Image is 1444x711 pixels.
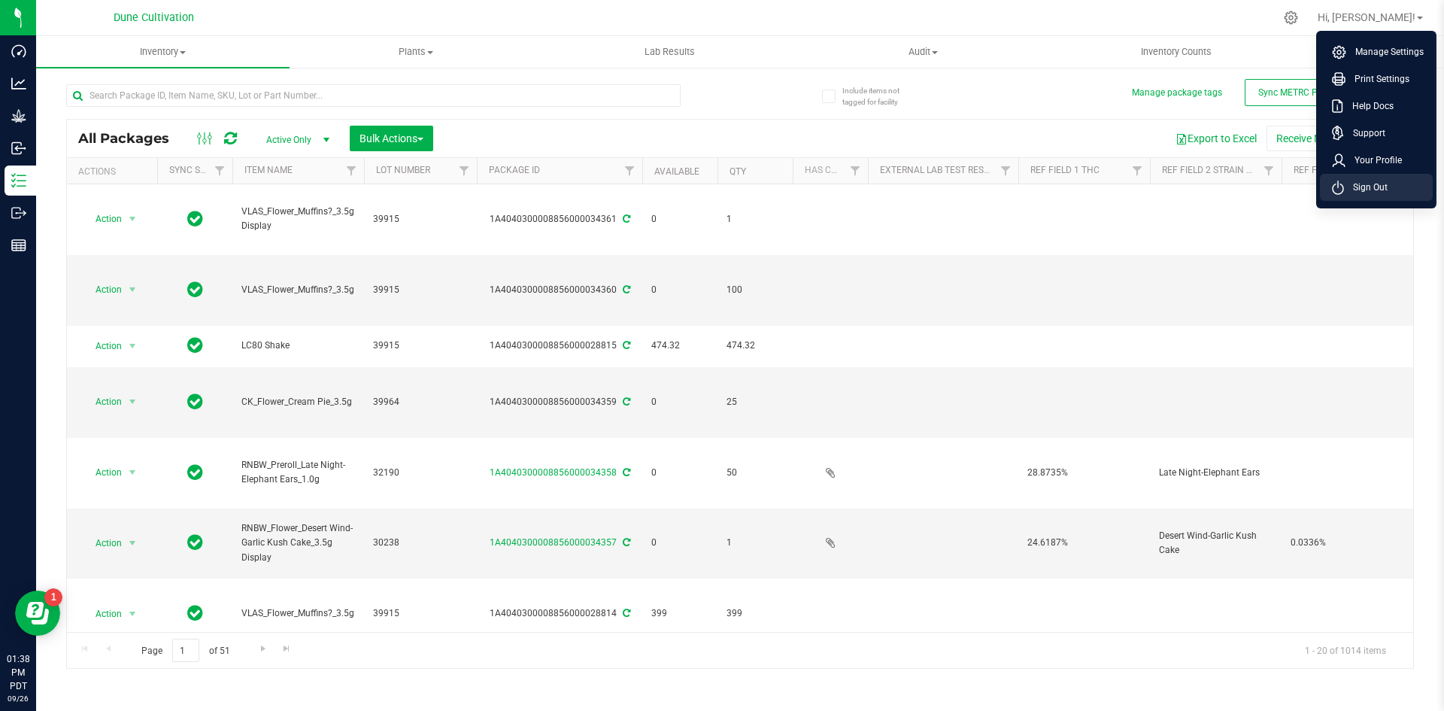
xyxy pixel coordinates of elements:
button: Receive Non-Cannabis [1267,126,1391,151]
input: Search Package ID, Item Name, SKU, Lot or Part Number... [66,84,681,107]
span: select [123,462,142,483]
span: 24.6187% [1027,536,1141,550]
span: Sync from Compliance System [620,397,630,407]
span: Inventory [36,45,290,59]
a: Inventory Counts [1050,36,1303,68]
div: Actions [78,166,151,177]
a: Ref Field 1 THC [1030,165,1100,175]
span: VLAS_Flower_Muffins?_3.5g Display [241,205,355,233]
span: In Sync [187,279,203,300]
a: Lab Results [543,36,796,68]
a: Inventory [36,36,290,68]
span: Manage Settings [1346,44,1424,59]
span: Support [1344,126,1385,141]
span: 474.32 [727,339,784,353]
a: Ref Field 2 Strain Name [1162,165,1272,175]
span: Sync from Compliance System [620,467,630,478]
span: 39915 [373,606,468,621]
span: Sign Out [1344,180,1388,195]
span: Late Night-Elephant Ears [1159,466,1273,480]
a: Filter [843,158,868,184]
span: Desert Wind-Garlic Kush Cake [1159,529,1273,558]
span: Sync METRC Packages [1258,87,1351,98]
span: 0 [651,466,708,480]
span: Sync from Compliance System [620,340,630,351]
inline-svg: Dashboard [11,44,26,59]
div: 1A4040300008856000028814 [475,606,645,621]
span: select [123,533,142,554]
span: Action [82,533,123,554]
span: VLAS_Flower_Muffins?_3.5g [241,606,355,621]
span: Include items not tagged for facility [842,85,918,108]
span: select [123,208,142,229]
a: Filter [1125,158,1150,184]
span: 0 [651,283,708,297]
div: 1A4040300008856000034360 [475,283,645,297]
a: Audit [796,36,1050,68]
a: Go to the last page [276,639,298,659]
span: Lab Results [624,45,715,59]
span: Audit [797,45,1049,59]
span: 1 [727,536,784,550]
inline-svg: Analytics [11,76,26,91]
span: Hi, [PERSON_NAME]! [1318,11,1415,23]
a: Ref Field 3 CBD [1294,165,1362,175]
a: Plants [290,36,543,68]
inline-svg: Inbound [11,141,26,156]
button: Bulk Actions [350,126,433,151]
a: Filter [1257,158,1282,184]
div: 1A4040300008856000034359 [475,395,645,409]
a: Filter [452,158,477,184]
span: LC80 Shake [241,339,355,353]
th: Has COA [793,158,868,184]
span: Sync from Compliance System [620,608,630,618]
span: 100 [727,283,784,297]
a: External Lab Test Result [880,165,998,175]
span: 39964 [373,395,468,409]
span: Action [82,208,123,229]
button: Sync METRC Packages [1245,79,1365,106]
span: Action [82,391,123,412]
a: 1A4040300008856000034358 [490,467,617,478]
span: Action [82,462,123,483]
span: Sync from Compliance System [620,537,630,548]
a: Filter [208,158,232,184]
span: 1 - 20 of 1014 items [1293,639,1398,661]
span: In Sync [187,335,203,356]
span: 39915 [373,212,468,226]
a: Item Name [244,165,293,175]
span: In Sync [187,208,203,229]
span: VLAS_Flower_Muffins?_3.5g [241,283,355,297]
span: 399 [651,606,708,621]
inline-svg: Outbound [11,205,26,220]
span: Page of 51 [129,639,242,662]
inline-svg: Inventory [11,173,26,188]
span: In Sync [187,603,203,624]
span: 39915 [373,339,468,353]
span: 0 [651,212,708,226]
iframe: Resource center unread badge [44,588,62,606]
span: Action [82,279,123,300]
span: 30238 [373,536,468,550]
span: In Sync [187,391,203,412]
span: RNBW_Preroll_Late Night-Elephant Ears_1.0g [241,458,355,487]
a: Help Docs [1332,99,1427,114]
span: select [123,336,142,357]
button: Export to Excel [1166,126,1267,151]
span: All Packages [78,130,184,147]
span: Dune Cultivation [114,11,194,24]
span: CK_Flower_Cream Pie_3.5g [241,395,355,409]
span: 28.8735% [1027,466,1141,480]
span: 474.32 [651,339,708,353]
a: 1A4040300008856000034357 [490,537,617,548]
span: select [123,279,142,300]
span: select [123,603,142,624]
a: Go to the next page [252,639,274,659]
inline-svg: Reports [11,238,26,253]
a: Sync Status [169,165,227,175]
span: Action [82,336,123,357]
span: Plants [290,45,542,59]
span: 0.0336% [1291,536,1404,550]
span: select [123,391,142,412]
span: RNBW_Flower_Desert Wind-Garlic Kush Cake_3.5g Display [241,521,355,565]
